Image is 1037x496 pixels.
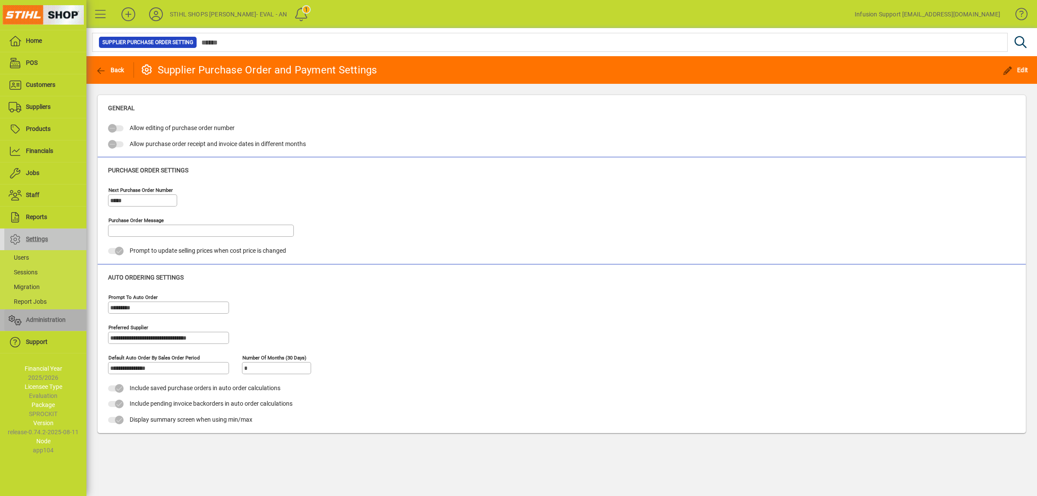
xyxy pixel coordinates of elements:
[115,6,142,22] button: Add
[93,62,127,78] button: Back
[4,280,86,294] a: Migration
[142,6,170,22] button: Profile
[9,298,47,305] span: Report Jobs
[130,124,235,131] span: Allow editing of purchase order number
[26,37,42,44] span: Home
[26,338,48,345] span: Support
[130,400,293,407] span: Include pending invoice backorders in auto order calculations
[108,217,164,223] mat-label: Purchase Order Message
[108,187,173,193] mat-label: Next Purchase Order number
[170,7,287,21] div: STIHL SHOPS [PERSON_NAME]- EVAL - AN
[4,140,86,162] a: Financials
[130,385,280,391] span: Include saved purchase orders in auto order calculations
[4,74,86,96] a: Customers
[108,294,158,300] mat-label: Prompt to Auto Order
[86,62,134,78] app-page-header-button: Back
[108,105,135,111] span: General
[1000,62,1031,78] button: Edit
[4,96,86,118] a: Suppliers
[26,169,39,176] span: Jobs
[242,354,306,360] mat-label: Number of Months (30 days)
[26,103,51,110] span: Suppliers
[4,118,86,140] a: Products
[4,294,86,309] a: Report Jobs
[26,191,39,198] span: Staff
[130,247,286,254] span: Prompt to update selling prices when cost price is changed
[32,401,55,408] span: Package
[4,162,86,184] a: Jobs
[1009,2,1026,30] a: Knowledge Base
[108,354,200,360] mat-label: Default auto order by sales order period
[4,30,86,52] a: Home
[36,438,51,445] span: Node
[26,125,51,132] span: Products
[9,283,40,290] span: Migration
[9,254,29,261] span: Users
[26,147,53,154] span: Financials
[102,38,193,47] span: Supplier Purchase Order Setting
[4,250,86,265] a: Users
[25,383,62,390] span: Licensee Type
[9,269,38,276] span: Sessions
[26,235,48,242] span: Settings
[108,324,148,330] mat-label: Preferred Supplier
[26,316,66,323] span: Administration
[855,7,1000,21] div: Infusion Support [EMAIL_ADDRESS][DOMAIN_NAME]
[130,140,306,147] span: Allow purchase order receipt and invoice dates in different months
[4,52,86,74] a: POS
[4,207,86,228] a: Reports
[4,331,86,353] a: Support
[140,63,377,77] div: Supplier Purchase Order and Payment Settings
[130,416,252,423] span: Display summary screen when using min/max
[4,309,86,331] a: Administration
[4,184,86,206] a: Staff
[1002,67,1028,73] span: Edit
[26,213,47,220] span: Reports
[33,420,54,426] span: Version
[25,365,62,372] span: Financial Year
[26,81,55,88] span: Customers
[95,67,124,73] span: Back
[4,265,86,280] a: Sessions
[26,59,38,66] span: POS
[108,167,188,174] span: Purchase Order Settings
[108,274,184,281] span: Auto Ordering Settings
